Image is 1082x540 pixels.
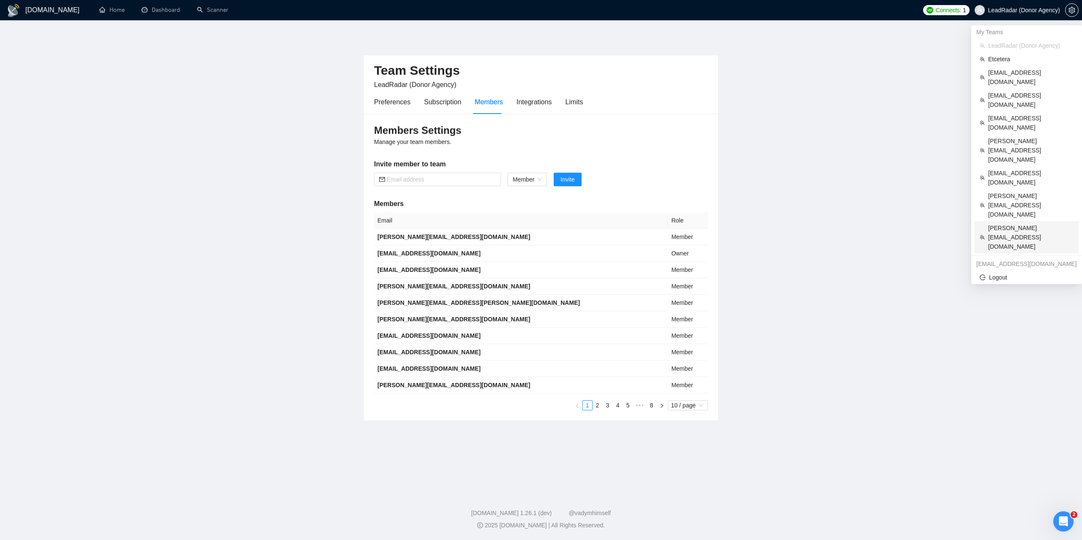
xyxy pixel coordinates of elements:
a: dashboardDashboard [142,6,180,14]
h5: Invite member to team [374,159,708,169]
span: right [659,403,664,408]
span: [EMAIL_ADDRESS][DOMAIN_NAME] [988,168,1074,187]
span: logout [980,274,986,280]
a: 4 [613,401,623,410]
span: team [980,235,985,240]
b: [PERSON_NAME][EMAIL_ADDRESS][DOMAIN_NAME] [377,283,530,290]
td: Owner [668,245,708,262]
img: upwork-logo.png [926,7,933,14]
b: [EMAIL_ADDRESS][DOMAIN_NAME] [377,365,481,372]
a: searchScanner [197,6,228,14]
a: 8 [647,401,656,410]
span: [EMAIL_ADDRESS][DOMAIN_NAME] [988,114,1074,132]
span: [EMAIL_ADDRESS][DOMAIN_NAME] [988,91,1074,109]
span: Member [513,173,542,186]
b: [EMAIL_ADDRESS][DOMAIN_NAME] [377,266,481,273]
b: [EMAIL_ADDRESS][DOMAIN_NAME] [377,349,481,355]
b: [PERSON_NAME][EMAIL_ADDRESS][PERSON_NAME][DOMAIN_NAME] [377,299,580,306]
li: Previous Page [572,400,582,410]
span: Connects: [936,5,961,15]
td: Member [668,361,708,377]
td: Member [668,278,708,295]
b: [EMAIL_ADDRESS][DOMAIN_NAME] [377,250,481,257]
button: setting [1065,3,1079,17]
a: 3 [603,401,612,410]
span: left [575,403,580,408]
div: Integrations [516,97,552,107]
td: Member [668,311,708,328]
span: Etcetera [988,54,1074,64]
a: 1 [583,401,592,410]
span: Logout [980,273,1074,282]
div: Preferences [374,97,410,107]
b: [PERSON_NAME][EMAIL_ADDRESS][DOMAIN_NAME] [377,382,530,388]
li: 8 [647,400,657,410]
span: Invite [560,175,574,184]
td: Member [668,262,708,278]
button: right [657,400,667,410]
span: LeadRadar (Donor Agency) [988,41,1074,50]
td: Member [668,295,708,311]
b: [PERSON_NAME][EMAIL_ADDRESS][DOMAIN_NAME] [377,233,530,240]
button: Invite [554,173,581,186]
a: 5 [623,401,633,410]
div: Subscription [424,97,461,107]
span: 2 [1071,511,1077,518]
div: My Teams [971,25,1082,39]
span: ••• [633,400,647,410]
th: Role [668,212,708,229]
span: team [980,57,985,62]
div: 2025 [DOMAIN_NAME] | All Rights Reserved. [7,521,1075,530]
button: left [572,400,582,410]
span: team [980,148,985,153]
a: 2 [593,401,602,410]
span: 10 / page [671,401,705,410]
td: Member [668,377,708,393]
li: 1 [582,400,593,410]
li: 3 [603,400,613,410]
td: Member [668,229,708,245]
div: dima.mirov@gigradar.io [971,257,1082,271]
span: team [980,75,985,80]
b: [PERSON_NAME][EMAIL_ADDRESS][DOMAIN_NAME] [377,316,530,323]
div: Limits [566,97,583,107]
span: team [980,203,985,208]
li: 5 [623,400,633,410]
li: Next Page [657,400,667,410]
span: team [980,175,985,180]
li: Next 5 Pages [633,400,647,410]
td: Member [668,344,708,361]
span: team [980,120,985,125]
li: 4 [613,400,623,410]
h2: Team Settings [374,62,708,79]
a: [DOMAIN_NAME] 1.26.1 (dev) [471,510,552,516]
span: user [977,7,983,13]
span: [EMAIL_ADDRESS][DOMAIN_NAME] [988,68,1074,87]
div: Members [475,97,503,107]
span: mail [379,176,385,182]
span: team [980,98,985,103]
span: team [980,43,985,48]
h3: Members Settings [374,124,708,137]
div: Page Size [668,400,708,410]
span: 1 [963,5,966,15]
img: logo [7,4,20,17]
h5: Members [374,199,708,209]
a: homeHome [99,6,125,14]
li: 2 [593,400,603,410]
b: [EMAIL_ADDRESS][DOMAIN_NAME] [377,332,481,339]
span: [PERSON_NAME][EMAIL_ADDRESS][DOMAIN_NAME] [988,223,1074,251]
iframe: Intercom live chat [1053,511,1074,532]
td: Member [668,328,708,344]
span: LeadRadar (Donor Agency) [374,81,456,88]
a: @vadymhimself [568,510,611,516]
th: Email [374,212,668,229]
a: setting [1065,7,1079,14]
span: [PERSON_NAME][EMAIL_ADDRESS][DOMAIN_NAME] [988,191,1074,219]
input: Email address [387,175,496,184]
span: Manage your team members. [374,138,451,145]
span: [PERSON_NAME][EMAIL_ADDRESS][DOMAIN_NAME] [988,136,1074,164]
span: copyright [477,522,483,528]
